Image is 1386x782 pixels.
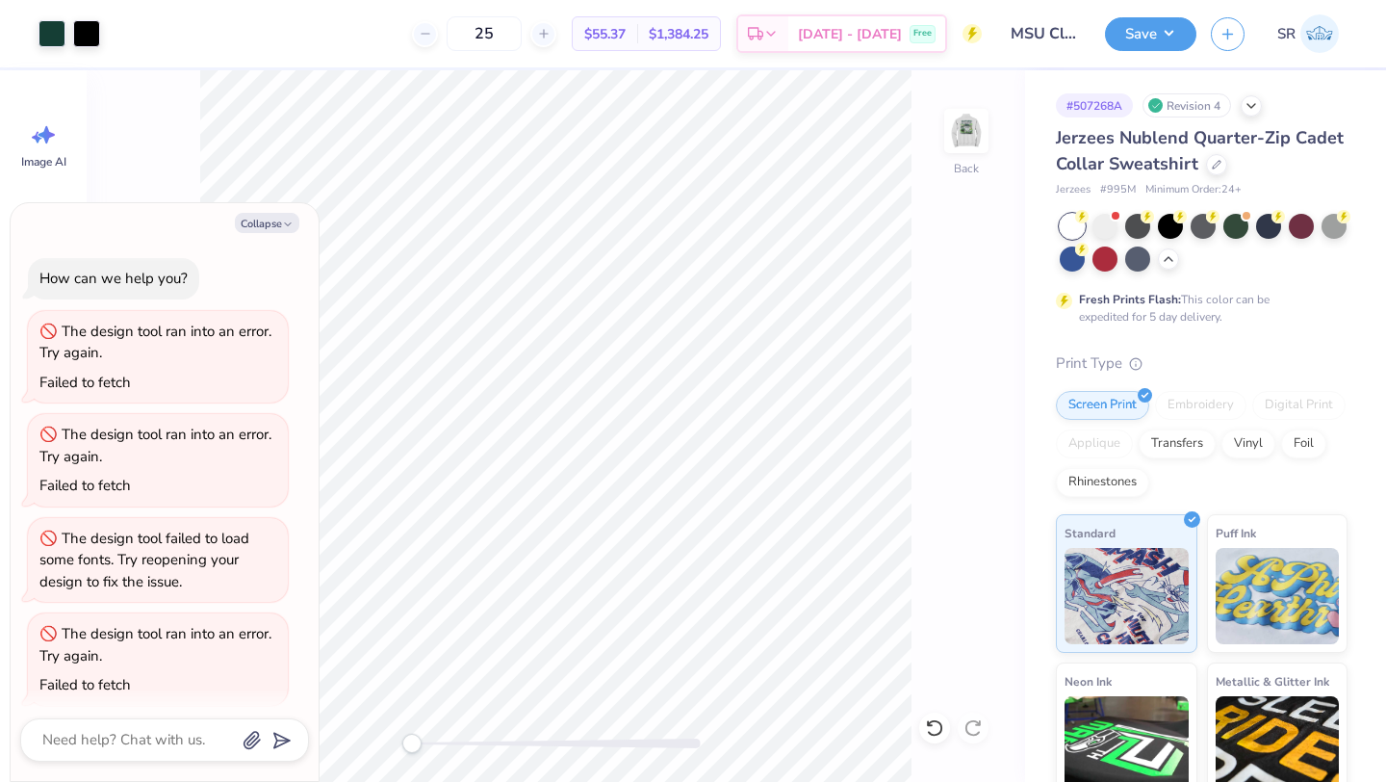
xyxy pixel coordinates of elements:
[584,24,626,44] span: $55.37
[913,27,932,40] span: Free
[1065,523,1116,543] span: Standard
[1056,352,1347,375] div: Print Type
[39,425,271,466] div: The design tool ran into an error. Try again.
[1145,182,1242,198] span: Minimum Order: 24 +
[235,213,299,233] button: Collapse
[1142,93,1231,117] div: Revision 4
[1155,391,1246,420] div: Embroidery
[649,24,708,44] span: $1,384.25
[1065,548,1189,644] img: Standard
[954,160,979,177] div: Back
[1065,671,1112,691] span: Neon Ink
[1216,523,1256,543] span: Puff Ink
[1056,93,1133,117] div: # 507268A
[1056,430,1133,458] div: Applique
[39,322,271,363] div: The design tool ran into an error. Try again.
[1221,430,1275,458] div: Vinyl
[1105,17,1196,51] button: Save
[1277,23,1296,45] span: SR
[1056,126,1344,175] span: Jerzees Nublend Quarter-Zip Cadet Collar Sweatshirt
[39,269,188,288] div: How can we help you?
[39,529,249,591] div: The design tool failed to load some fonts. Try reopening your design to fix the issue.
[39,675,131,694] div: Failed to fetch
[21,154,66,169] span: Image AI
[798,24,902,44] span: [DATE] - [DATE]
[1056,468,1149,497] div: Rhinestones
[1139,430,1216,458] div: Transfers
[1079,292,1181,307] strong: Fresh Prints Flash:
[1056,391,1149,420] div: Screen Print
[1079,291,1316,326] div: This color can be expedited for 5 day delivery.
[447,16,522,51] input: – –
[996,14,1091,53] input: Untitled Design
[947,112,986,150] img: Back
[1056,182,1091,198] span: Jerzees
[1216,548,1340,644] img: Puff Ink
[402,734,422,753] div: Accessibility label
[39,476,131,495] div: Failed to fetch
[1300,14,1339,53] img: Sasha Ruskin
[1100,182,1136,198] span: # 995M
[1269,14,1347,53] a: SR
[1216,671,1329,691] span: Metallic & Glitter Ink
[39,624,271,665] div: The design tool ran into an error. Try again.
[39,373,131,392] div: Failed to fetch
[1281,430,1326,458] div: Foil
[1252,391,1346,420] div: Digital Print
